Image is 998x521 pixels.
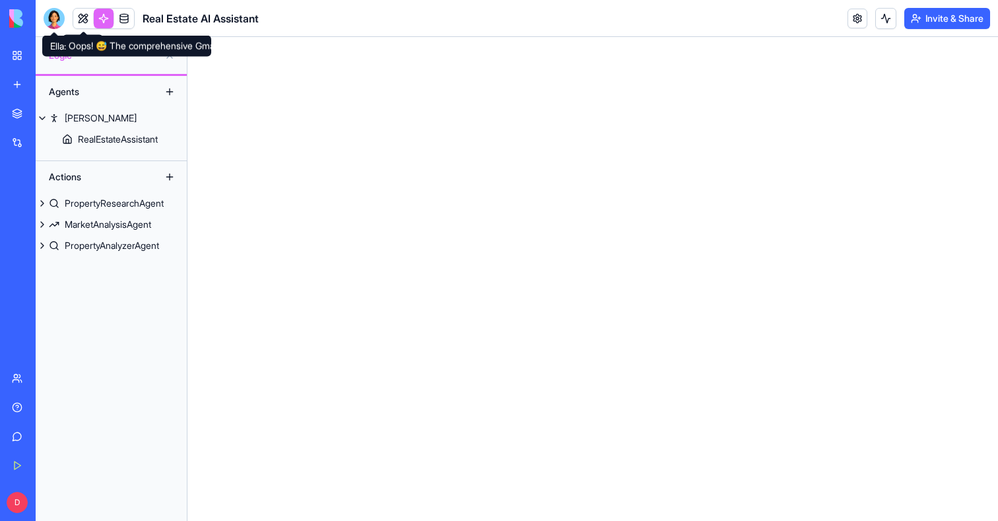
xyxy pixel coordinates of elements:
[65,197,164,210] div: PropertyResearchAgent
[42,81,148,102] div: Agents
[42,166,148,188] div: Actions
[9,9,91,28] img: logo
[36,235,187,256] a: PropertyAnalyzerAgent
[78,133,158,146] div: RealEstateAssistant
[36,214,187,235] a: MarketAnalysisAgent
[904,8,990,29] button: Invite & Share
[63,35,104,53] div: Design
[36,193,187,214] a: PropertyResearchAgent
[65,112,137,125] div: [PERSON_NAME]
[65,239,159,252] div: PropertyAnalyzerAgent
[65,218,151,231] div: MarketAnalysisAgent
[36,108,187,129] a: [PERSON_NAME]
[7,492,28,513] span: D
[143,11,259,26] span: Real Estate AI Assistant
[36,129,187,150] a: RealEstateAssistant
